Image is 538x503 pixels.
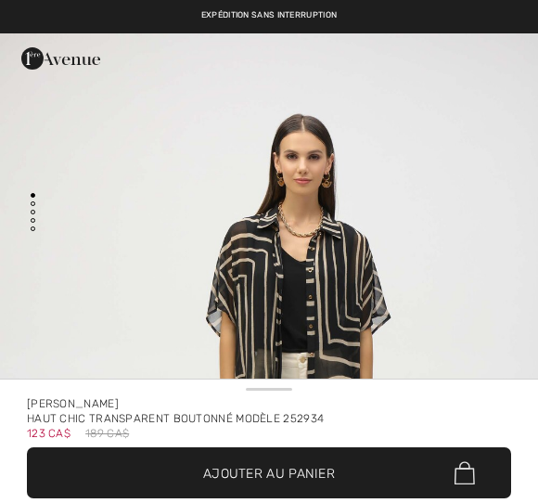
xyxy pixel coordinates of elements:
[21,50,100,66] a: 1ère Avenue
[27,411,511,426] div: Haut chic transparent boutonné Modèle 252934
[85,426,129,441] span: 189 CA$
[203,463,335,483] span: Ajouter au panier
[21,40,100,77] img: 1ère Avenue
[455,461,475,485] img: Bag.svg
[27,420,70,440] span: 123 CA$
[27,396,511,411] div: [PERSON_NAME]
[27,447,511,498] button: Ajouter au panier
